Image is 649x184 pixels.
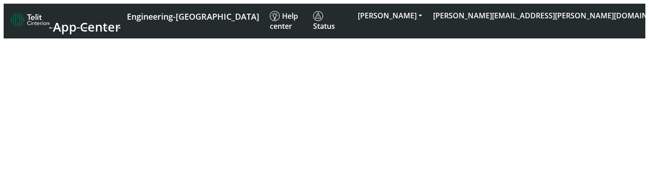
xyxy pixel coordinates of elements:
a: Help center [266,7,309,35]
img: status.svg [313,11,323,21]
img: knowledge.svg [270,11,280,21]
a: Your current platform instance [126,7,259,24]
a: App Center [11,10,119,32]
span: Engineering-[GEOGRAPHIC_DATA] [127,11,259,22]
span: Status [313,11,335,31]
a: Status [309,7,352,35]
img: logo-telit-cinterion-gw-new.png [11,12,49,27]
button: [PERSON_NAME] [352,7,428,24]
span: App Center [53,18,120,35]
span: Help center [270,11,298,31]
